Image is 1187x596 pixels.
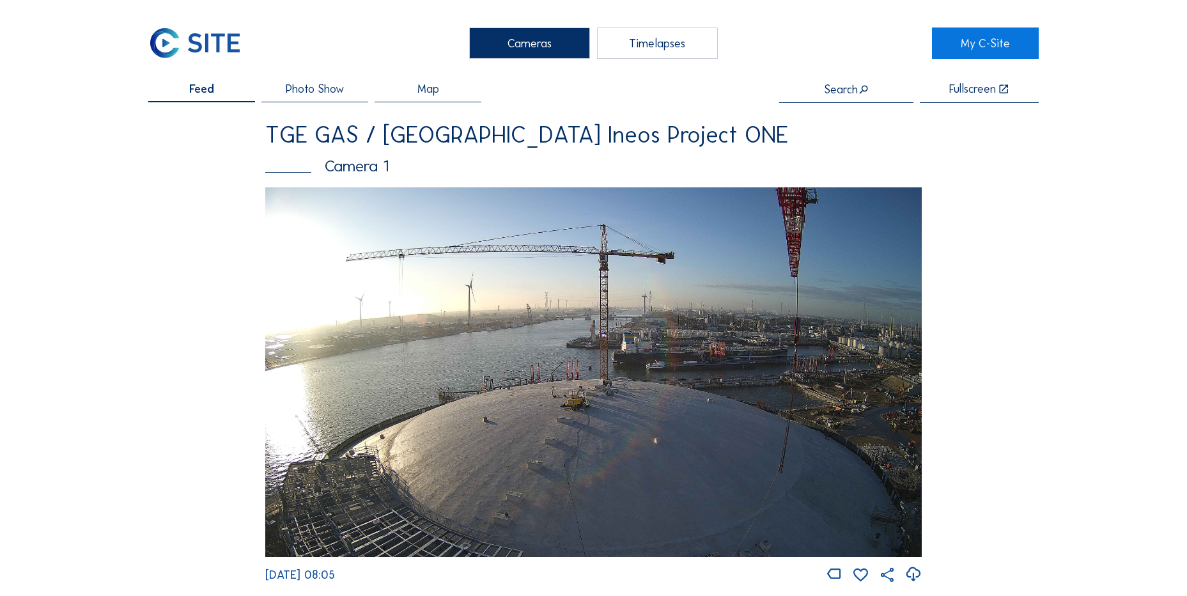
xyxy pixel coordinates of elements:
[265,158,922,174] div: Camera 1
[932,27,1039,59] a: My C-Site
[469,27,590,59] div: Cameras
[417,83,439,95] span: Map
[189,83,214,95] span: Feed
[286,83,344,95] span: Photo Show
[148,27,255,59] a: C-SITE Logo
[265,123,922,146] div: TGE GAS / [GEOGRAPHIC_DATA] Ineos Project ONE
[949,83,996,95] div: Fullscreen
[148,27,242,59] img: C-SITE Logo
[265,187,922,557] img: Image
[265,568,335,582] span: [DATE] 08:05
[597,27,718,59] div: Timelapses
